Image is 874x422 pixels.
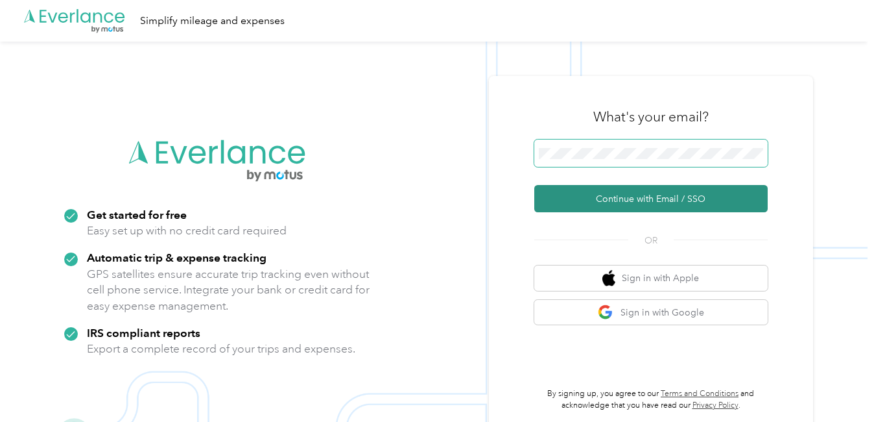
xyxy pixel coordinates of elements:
[140,13,285,29] div: Simplify mileage and expenses
[87,251,266,264] strong: Automatic trip & expense tracking
[87,341,355,357] p: Export a complete record of your trips and expenses.
[692,401,738,410] a: Privacy Policy
[602,270,615,286] img: apple logo
[87,223,287,239] p: Easy set up with no credit card required
[628,234,674,247] span: OR
[87,266,370,314] p: GPS satellites ensure accurate trip tracking even without cell phone service. Integrate your bank...
[534,300,768,325] button: google logoSign in with Google
[661,389,738,399] a: Terms and Conditions
[534,266,768,291] button: apple logoSign in with Apple
[598,304,614,321] img: google logo
[534,185,768,212] button: Continue with Email / SSO
[87,208,187,221] strong: Get started for free
[87,326,200,340] strong: IRS compliant reports
[534,388,768,411] p: By signing up, you agree to our and acknowledge that you have read our .
[593,108,709,126] h3: What's your email?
